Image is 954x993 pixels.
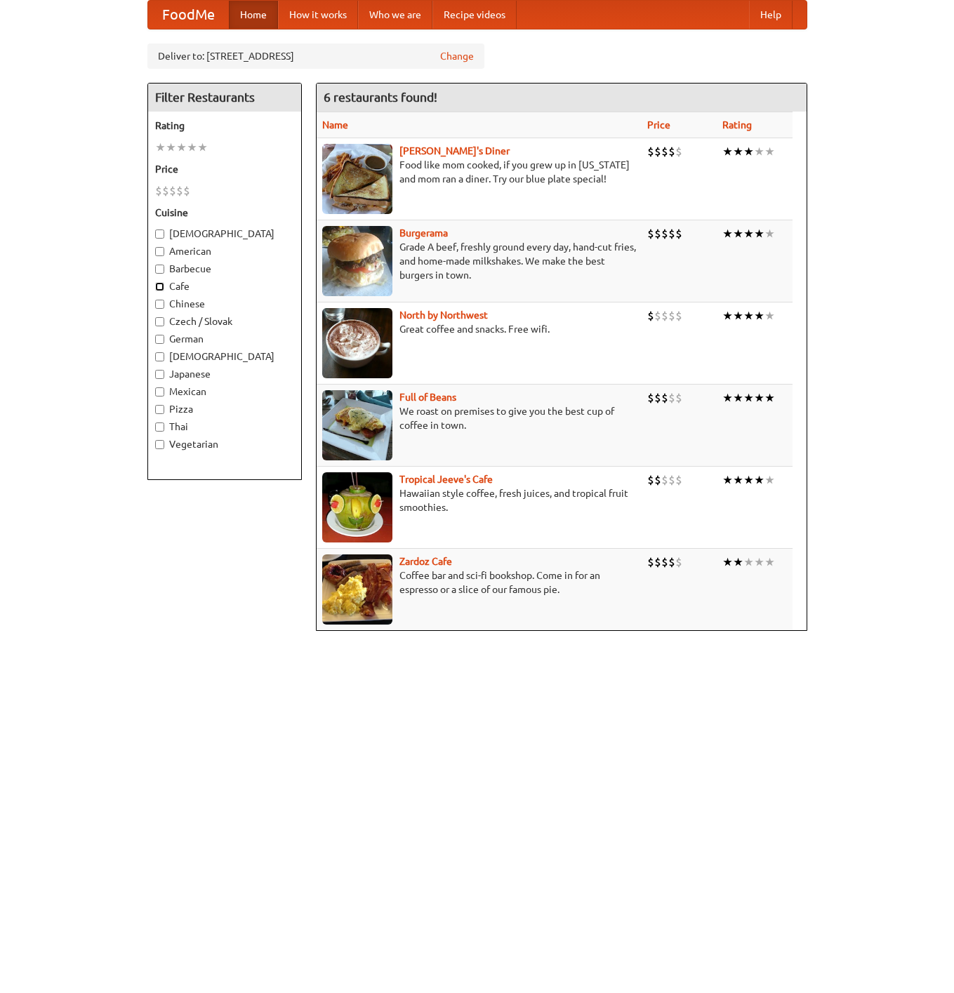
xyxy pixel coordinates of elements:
[733,308,743,324] li: ★
[155,229,164,239] input: [DEMOGRAPHIC_DATA]
[155,385,294,399] label: Mexican
[155,300,164,309] input: Chinese
[322,472,392,542] img: jeeves.jpg
[183,183,190,199] li: $
[176,183,183,199] li: $
[654,390,661,406] li: $
[322,308,392,378] img: north.jpg
[654,308,661,324] li: $
[229,1,278,29] a: Home
[668,308,675,324] li: $
[675,144,682,159] li: $
[197,140,208,155] li: ★
[155,247,164,256] input: American
[399,145,510,156] a: [PERSON_NAME]'s Diner
[754,226,764,241] li: ★
[155,265,164,274] input: Barbecue
[668,472,675,488] li: $
[733,226,743,241] li: ★
[322,554,392,625] img: zardoz.jpg
[654,554,661,570] li: $
[322,144,392,214] img: sallys.jpg
[147,44,484,69] div: Deliver to: [STREET_ADDRESS]
[440,49,474,63] a: Change
[187,140,197,155] li: ★
[155,162,294,176] h5: Price
[668,226,675,241] li: $
[675,308,682,324] li: $
[743,226,754,241] li: ★
[399,392,456,403] a: Full of Beans
[764,554,775,570] li: ★
[743,390,754,406] li: ★
[155,402,294,416] label: Pizza
[743,472,754,488] li: ★
[155,279,294,293] label: Cafe
[661,554,668,570] li: $
[399,309,488,321] b: North by Northwest
[155,370,164,379] input: Japanese
[148,1,229,29] a: FoodMe
[754,554,764,570] li: ★
[668,390,675,406] li: $
[155,140,166,155] li: ★
[749,1,793,29] a: Help
[647,144,654,159] li: $
[675,554,682,570] li: $
[654,472,661,488] li: $
[675,472,682,488] li: $
[647,226,654,241] li: $
[764,226,775,241] li: ★
[155,314,294,328] label: Czech / Slovak
[148,84,301,112] h4: Filter Restaurants
[675,226,682,241] li: $
[399,227,448,239] b: Burgerama
[722,226,733,241] li: ★
[743,308,754,324] li: ★
[675,390,682,406] li: $
[764,472,775,488] li: ★
[399,556,452,567] a: Zardoz Cafe
[754,144,764,159] li: ★
[647,554,654,570] li: $
[155,317,164,326] input: Czech / Slovak
[169,183,176,199] li: $
[722,390,733,406] li: ★
[754,390,764,406] li: ★
[322,390,392,460] img: beans.jpg
[176,140,187,155] li: ★
[322,158,636,186] p: Food like mom cooked, if you grew up in [US_STATE] and mom ran a diner. Try our blue plate special!
[754,472,764,488] li: ★
[155,227,294,241] label: [DEMOGRAPHIC_DATA]
[155,422,164,432] input: Thai
[322,486,636,514] p: Hawaiian style coffee, fresh juices, and tropical fruit smoothies.
[722,144,733,159] li: ★
[722,308,733,324] li: ★
[764,144,775,159] li: ★
[647,308,654,324] li: $
[647,390,654,406] li: $
[722,554,733,570] li: ★
[155,297,294,311] label: Chinese
[155,349,294,364] label: [DEMOGRAPHIC_DATA]
[155,183,162,199] li: $
[278,1,358,29] a: How it works
[661,226,668,241] li: $
[733,144,743,159] li: ★
[155,405,164,414] input: Pizza
[754,308,764,324] li: ★
[322,119,348,131] a: Name
[399,474,493,485] a: Tropical Jeeve's Cafe
[743,554,754,570] li: ★
[155,367,294,381] label: Japanese
[155,420,294,434] label: Thai
[155,206,294,220] h5: Cuisine
[155,437,294,451] label: Vegetarian
[155,262,294,276] label: Barbecue
[322,568,636,597] p: Coffee bar and sci-fi bookshop. Come in for an espresso or a slice of our famous pie.
[722,119,752,131] a: Rating
[764,308,775,324] li: ★
[166,140,176,155] li: ★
